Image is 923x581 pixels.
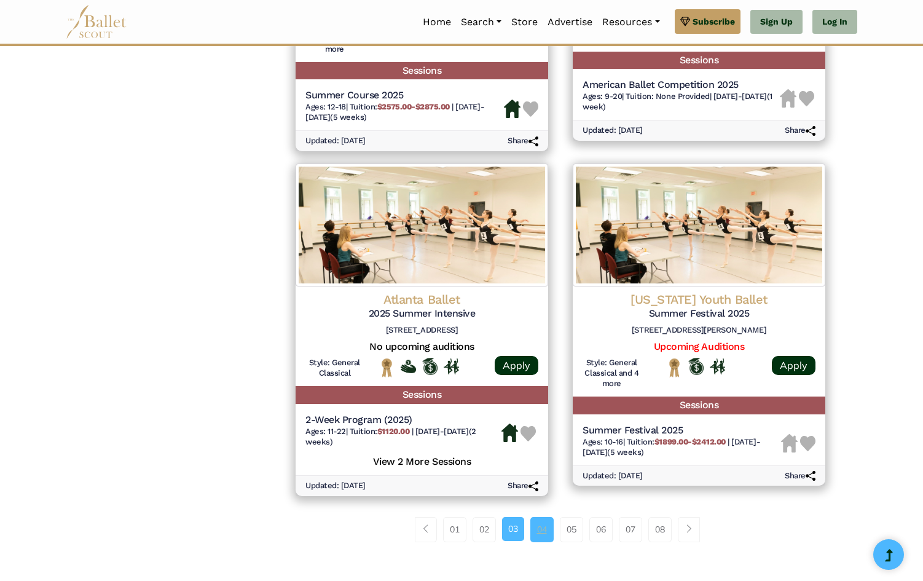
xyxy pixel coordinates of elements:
[543,9,597,35] a: Advertise
[583,358,641,389] h6: Style: General Classical and 4 more
[785,125,815,136] h6: Share
[750,10,803,34] a: Sign Up
[401,360,416,373] img: Offers Financial Aid
[573,397,825,414] h5: Sessions
[619,517,642,542] a: 07
[583,125,643,136] h6: Updated: [DATE]
[648,517,672,542] a: 08
[305,453,538,468] h5: View 2 More Sessions
[785,471,815,481] h6: Share
[473,517,496,542] a: 02
[627,437,728,446] span: Tuition:
[520,426,536,441] img: Heart
[305,481,366,491] h6: Updated: [DATE]
[675,9,740,34] a: Subscribe
[350,102,452,111] span: Tuition:
[379,358,395,377] img: National
[589,517,613,542] a: 06
[688,358,704,375] img: Offers Scholarship
[680,15,690,28] img: gem.svg
[456,9,506,35] a: Search
[583,437,623,446] span: Ages: 10-16
[305,358,364,379] h6: Style: General Classical
[560,517,583,542] a: 05
[573,52,825,69] h5: Sessions
[305,102,484,122] span: [DATE]-[DATE] (5 weeks)
[305,427,501,448] h6: | |
[597,9,664,35] a: Resources
[305,89,504,102] h5: Summer Course 2025
[583,92,622,101] span: Ages: 9-20
[710,358,725,374] img: In Person
[444,358,459,374] img: In Person
[583,79,780,92] h5: American Ballet Competition 2025
[583,437,760,457] span: [DATE]-[DATE] (5 weeks)
[583,325,815,336] h6: [STREET_ADDRESS][PERSON_NAME]
[504,100,520,118] img: Housing Available
[501,424,518,442] img: Housing Available
[654,341,744,352] a: Upcoming Auditions
[377,102,450,111] b: $2575.00-$2875.00
[583,92,772,111] span: [DATE]-[DATE] (1 week)
[502,517,524,540] a: 03
[799,91,814,106] img: Heart
[530,517,554,542] a: 04
[296,164,548,287] img: Logo
[296,62,548,80] h5: Sessions
[305,136,366,146] h6: Updated: [DATE]
[583,307,815,320] h5: Summer Festival 2025
[583,92,780,113] h6: | |
[626,92,709,101] span: Tuition: None Provided
[495,356,538,375] a: Apply
[506,9,543,35] a: Store
[573,164,825,287] img: Logo
[667,358,682,377] img: National
[693,15,735,28] span: Subscribe
[377,427,409,436] b: $1120.00
[305,102,346,111] span: Ages: 12-18
[508,136,538,146] h6: Share
[781,434,798,453] img: Housing Unavailable
[415,517,707,542] nav: Page navigation example
[296,386,548,404] h5: Sessions
[305,102,504,123] h6: | |
[443,517,466,542] a: 01
[583,291,815,307] h4: [US_STATE] Youth Ballet
[422,358,438,375] img: Offers Scholarship
[508,481,538,491] h6: Share
[654,437,726,446] b: $1899.00-$2412.00
[305,291,538,307] h4: Atlanta Ballet
[350,427,412,436] span: Tuition:
[583,437,781,458] h6: | |
[583,424,781,437] h5: Summer Festival 2025
[305,427,346,436] span: Ages: 11-22
[800,436,815,451] img: Heart
[772,356,815,375] a: Apply
[583,471,643,481] h6: Updated: [DATE]
[780,89,796,108] img: Housing Unavailable
[523,101,538,117] img: Heart
[812,10,857,34] a: Log In
[305,325,538,336] h6: [STREET_ADDRESS]
[305,427,476,446] span: [DATE]-[DATE] (2 weeks)
[305,341,538,354] h5: No upcoming auditions
[305,414,501,427] h5: 2-Week Program (2025)
[418,9,456,35] a: Home
[305,307,538,320] h5: 2025 Summer Intensive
